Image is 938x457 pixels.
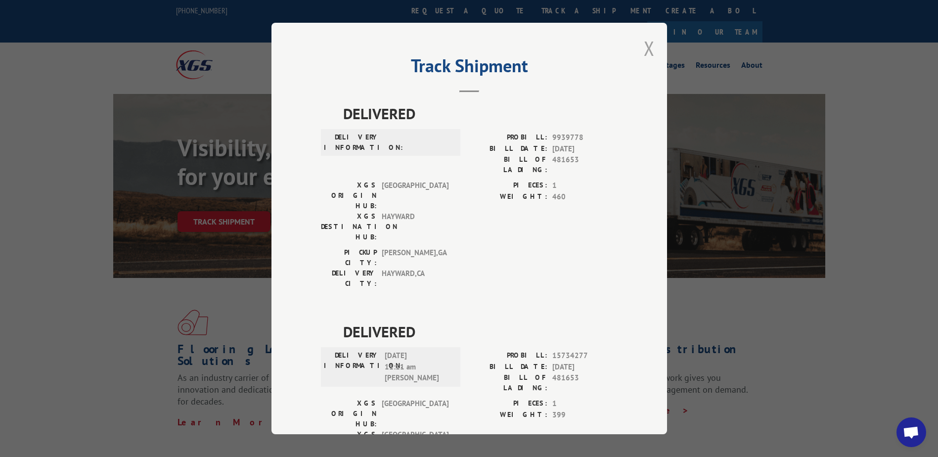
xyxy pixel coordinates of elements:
span: 399 [552,410,618,421]
label: DELIVERY CITY: [321,268,377,289]
h2: Track Shipment [321,59,618,78]
span: 481653 [552,372,618,393]
span: [DATE] [552,143,618,155]
span: HAYWARD , CA [382,268,448,289]
span: 1 [552,398,618,410]
div: Open chat [896,417,926,447]
label: WEIGHT: [469,191,547,203]
label: BILL OF LADING: [469,372,547,393]
label: PROBILL: [469,350,547,362]
span: HAYWARD [382,211,448,242]
span: DELIVERED [343,320,618,343]
label: BILL OF LADING: [469,154,547,175]
span: [PERSON_NAME] , GA [382,247,448,268]
button: Close modal [644,35,655,61]
span: [DATE] 11:11 am [PERSON_NAME] [385,350,451,384]
span: 9939778 [552,132,618,143]
span: 15734277 [552,350,618,362]
span: [GEOGRAPHIC_DATA] [382,180,448,211]
span: DELIVERED [343,102,618,125]
span: [GEOGRAPHIC_DATA] [382,398,448,429]
label: PICKUP CITY: [321,247,377,268]
span: 481653 [552,154,618,175]
label: BILL DATE: [469,362,547,373]
label: PIECES: [469,398,547,410]
span: 460 [552,191,618,203]
span: 1 [552,180,618,191]
label: WEIGHT: [469,410,547,421]
label: XGS ORIGIN HUB: [321,398,377,429]
label: BILL DATE: [469,143,547,155]
label: XGS DESTINATION HUB: [321,211,377,242]
label: DELIVERY INFORMATION: [324,350,380,384]
label: XGS ORIGIN HUB: [321,180,377,211]
label: DELIVERY INFORMATION: [324,132,380,153]
span: [DATE] [552,362,618,373]
label: PROBILL: [469,132,547,143]
label: PIECES: [469,180,547,191]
